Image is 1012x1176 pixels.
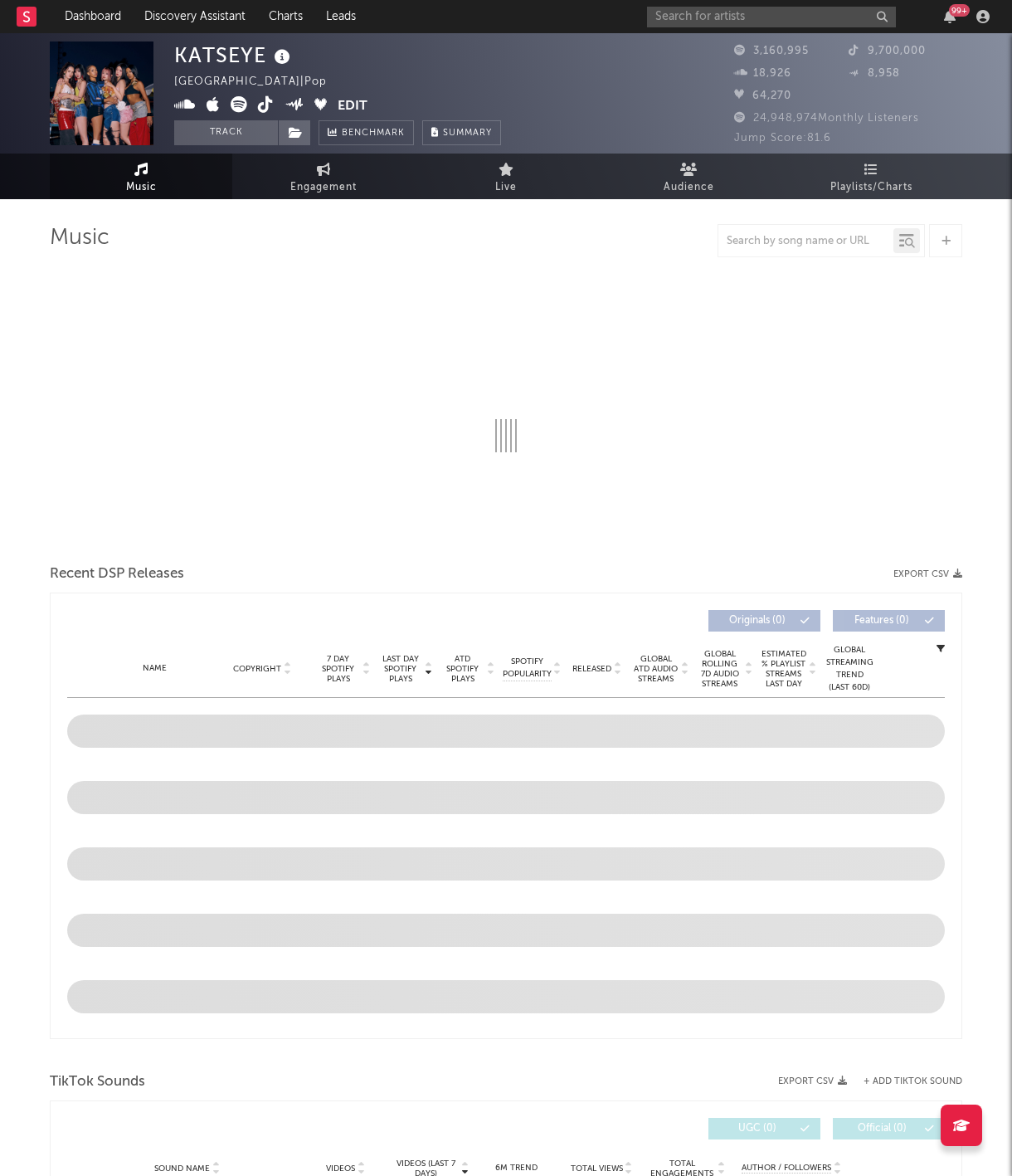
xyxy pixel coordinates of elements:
[844,616,920,626] span: Features ( 0 )
[647,7,896,27] input: Search for artists
[697,649,742,689] span: Global Rolling 7D Audio Streams
[847,1077,962,1086] button: + Add TikTok Sound
[825,644,874,694] div: Global Streaming Trend (Last 60D)
[478,1162,555,1174] div: 6M Trend
[849,46,926,56] span: 9,700,000
[290,178,357,198] span: Engagement
[780,154,962,199] a: Playlists/Charts
[633,654,679,684] span: Global ATD Audio Streams
[734,90,791,101] span: 64,270
[232,154,415,199] a: Engagement
[949,4,970,17] div: 99 +
[233,664,281,674] span: Copyright
[50,1072,145,1092] span: TikTok Sounds
[893,569,962,579] button: Export CSV
[572,664,611,674] span: Released
[597,154,780,199] a: Audience
[495,178,517,198] span: Live
[833,610,945,632] button: Features(0)
[742,1163,831,1174] span: Author / Followers
[503,656,552,681] span: Spotify Popularity
[844,1124,920,1134] span: Official ( 0 )
[708,1118,820,1139] button: UGC(0)
[154,1164,210,1174] span: Sound Name
[849,68,900,79] span: 8,958
[571,1164,623,1174] span: Total Views
[443,129,492,138] span: Summary
[719,1124,795,1134] span: UGC ( 0 )
[761,649,806,689] span: Estimated % Playlist Streams Last Day
[174,41,294,69] div: KATSEYE
[664,178,714,198] span: Audience
[833,1118,945,1139] button: Official(0)
[944,10,956,23] button: 99+
[319,120,414,145] a: Benchmark
[708,610,820,632] button: Originals(0)
[734,46,809,56] span: 3,160,995
[326,1164,355,1174] span: Videos
[734,133,831,144] span: Jump Score: 81.6
[50,564,184,584] span: Recent DSP Releases
[174,120,278,145] button: Track
[864,1077,962,1086] button: + Add TikTok Sound
[719,616,795,626] span: Originals ( 0 )
[378,654,422,684] span: Last Day Spotify Plays
[316,654,360,684] span: 7 Day Spotify Plays
[50,154,232,199] a: Music
[830,178,912,198] span: Playlists/Charts
[338,96,367,117] button: Edit
[126,178,157,198] span: Music
[734,68,791,79] span: 18,926
[100,662,209,675] div: Name
[734,113,919,124] span: 24,948,974 Monthly Listeners
[440,654,484,684] span: ATD Spotify Plays
[422,120,501,145] button: Summary
[174,72,346,92] div: [GEOGRAPHIC_DATA] | Pop
[778,1076,847,1086] button: Export CSV
[342,124,405,144] span: Benchmark
[415,154,597,199] a: Live
[718,235,893,248] input: Search by song name or URL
